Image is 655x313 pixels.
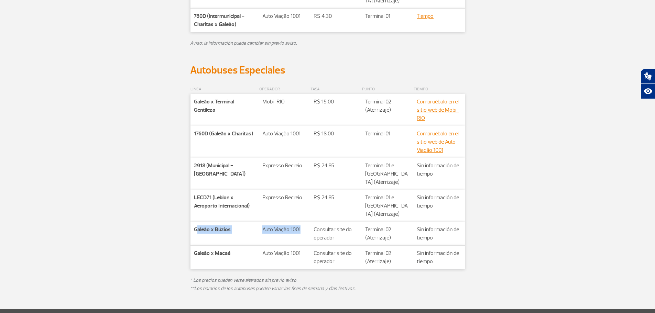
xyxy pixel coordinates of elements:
[262,161,307,170] p: Expresso Recreio
[417,98,459,122] a: Compruébalo en el sitio web de Mobi-RIO
[414,85,465,93] p: TIEMPO
[190,85,259,93] p: LÍNEA
[314,249,358,266] p: Consultar site do operador
[194,130,253,137] strong: 1760D (Galeão x Charitas)
[362,158,413,190] td: Terminal 01 e [GEOGRAPHIC_DATA] (Aterrizaje)
[362,85,413,94] th: PUNTO
[314,98,358,106] p: R$ 15,00
[362,9,413,32] td: Terminal 01
[362,190,413,222] td: Terminal 01 e [GEOGRAPHIC_DATA] (Aterrizaje)
[310,85,361,93] p: TASA
[314,161,358,170] p: R$ 24,85
[194,13,244,28] strong: 760D (Intermunicipal - Charitas x Galeão)
[194,226,231,233] strong: Galeão x Búzios
[262,130,307,138] p: Auto Viação 1001
[417,193,461,210] p: Sin información de tiempo
[259,85,310,93] p: OPERADOR
[262,12,307,20] p: Auto Viação 1001
[262,225,307,234] p: Auto Viação 1001
[314,130,358,138] p: R$ 18,00
[417,161,461,178] p: Sin información de tiempo
[190,64,465,77] h2: Autobuses Especiales
[314,225,358,242] p: Consultar site do operador
[314,12,358,20] p: R$ 4,30
[190,277,356,291] em: * Los precios pueden verse alterados sin previo aviso. **Los horarios de los autobuses pueden var...
[417,13,434,20] a: Tiempo
[417,130,459,154] a: Compruébalo en el sitio web de Auto Viação 1001
[262,98,307,106] p: Mobi-RIO
[641,84,655,99] button: Abrir recursos assistivos.
[362,246,413,269] td: Terminal 02 (Aterrizaje)
[362,126,413,158] td: Terminal 01
[362,94,413,126] td: Terminal 02 (Aterrizaje)
[362,222,413,246] td: Terminal 02 (Aterrizaje)
[262,249,307,257] p: Auto Viação 1001
[417,225,461,242] p: Sin información de tiempo
[190,40,297,46] em: Aviso: la información puede cambiar sin previo aviso.
[194,162,245,177] strong: 2918 (Municipal - [GEOGRAPHIC_DATA])
[194,250,230,257] strong: Galeão x Macaé
[194,98,234,113] strong: Galeão x Terminal Gentileza
[259,190,310,222] td: Expresso Recreio
[314,193,358,202] p: R$ 24,85
[641,69,655,99] div: Plugin de acessibilidade da Hand Talk.
[417,249,461,266] p: Sin información de tiempo
[194,194,250,209] strong: LECD71 (Leblon x Aeroporto Internacional)
[641,69,655,84] button: Abrir tradutor de língua de sinais.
